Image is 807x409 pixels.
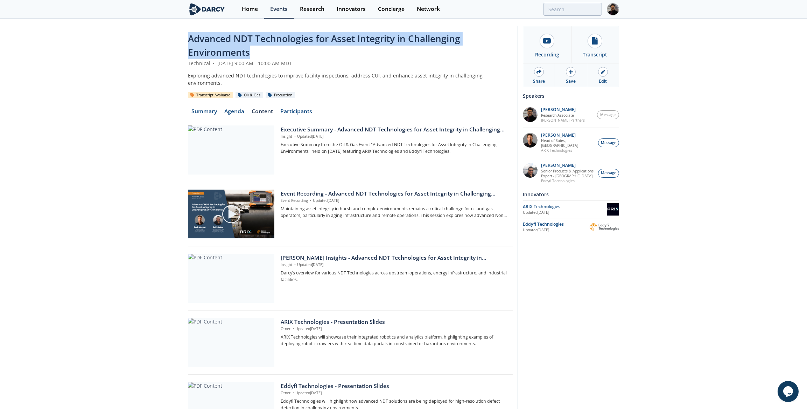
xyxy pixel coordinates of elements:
p: [PERSON_NAME] [541,133,595,138]
p: Senior Products & Applications Expert - [GEOGRAPHIC_DATA] [541,169,595,178]
a: Video Content Event Recording - Advanced NDT Technologies for Asset Integrity in Challenging Envi... [188,190,513,239]
div: Home [242,6,258,12]
div: Technical [DATE] 9:00 AM - 10:00 AM MDT [188,60,513,67]
p: Eddyfi Technologies [541,178,595,183]
img: 92797456-ae33-4003-90ad-aa7d548e479e [523,107,538,122]
div: Oil & Gas [236,92,263,98]
div: Concierge [378,6,405,12]
span: • [293,262,297,267]
p: Darcy’s overview for various NDT Technologies across upstream operations, energy infrastructure, ... [281,270,508,283]
p: Maintaining asset integrity in harsh and complex environments remains a critical challenge for oi... [281,206,508,219]
img: 0e473fc8-68a4-47eb-b076-7ed366c72ba7 [523,163,538,178]
span: • [292,326,295,331]
img: Profile [607,3,619,15]
div: Share [533,78,545,84]
span: Message [601,140,616,146]
div: Innovators [337,6,366,12]
a: Transcript [571,26,619,63]
p: Other Updated [DATE] [281,326,508,332]
a: Recording [523,26,571,63]
div: Executive Summary - Advanced NDT Technologies for Asset Integrity in Challenging Environments [281,125,508,134]
p: Research Associate [541,113,585,118]
div: Updated [DATE] [523,227,590,233]
a: Participants [277,109,316,117]
div: ARIX Technologies - Presentation Slides [281,318,508,326]
span: Message [600,112,616,118]
div: Innovators [523,188,619,200]
iframe: chat widget [778,381,800,402]
p: [PERSON_NAME] [541,107,585,112]
div: Event Recording - Advanced NDT Technologies for Asset Integrity in Challenging Environments [281,190,508,198]
div: Network [417,6,440,12]
div: Save [566,78,576,84]
div: ARIX Technologies [523,204,607,210]
a: ARIX Technologies Updated[DATE] ARIX Technologies [523,203,619,216]
input: Advanced Search [543,3,602,16]
a: PDF Content ARIX Technologies - Presentation Slides Other •Updated[DATE] ARIX Technologies will s... [188,318,513,367]
div: Transcript Available [188,92,233,98]
div: Production [266,92,295,98]
span: Message [601,170,616,176]
div: Eddyfi Technologies [523,221,590,227]
p: Insight Updated [DATE] [281,134,508,139]
span: • [309,198,313,203]
button: Message [597,110,619,119]
img: logo-wide.svg [188,3,226,15]
a: PDF Content Executive Summary - Advanced NDT Technologies for Asset Integrity in Challenging Envi... [188,125,513,175]
span: • [212,60,216,67]
div: [PERSON_NAME] Insights - Advanced NDT Technologies for Asset Integrity in Challenging Environments [281,254,508,262]
div: Events [270,6,288,12]
button: Message [598,169,619,178]
span: Advanced NDT Technologies for Asset Integrity in Challenging Environments [188,32,460,59]
p: ARIX Technologies [541,148,595,153]
p: [PERSON_NAME] [541,163,595,168]
div: Eddyfi Technologies - Presentation Slides [281,382,508,390]
p: Head of Sales, [GEOGRAPHIC_DATA] [541,138,595,148]
div: Edit [599,78,607,84]
p: ARIX Technologies will showcase their integrated robotics and analytics platform, highlighting ex... [281,334,508,347]
a: Summary [188,109,221,117]
img: play-chapters-gray.svg [222,204,241,224]
p: Executive Summary from the Oil & Gas Event "Advanced NDT Technologies for Asset Integrity in Chal... [281,142,508,155]
span: • [292,390,295,395]
div: Transcript [583,51,607,58]
img: Video Content [188,190,274,238]
a: Content [248,109,277,117]
div: Recording [535,51,559,58]
div: Speakers [523,90,619,102]
div: Exploring advanced NDT technologies to improve facility inspections, address CUI, and enhance ass... [188,72,513,87]
img: Eddyfi Technologies [590,223,619,231]
p: [PERSON_NAME] Partners [541,118,585,123]
a: Eddyfi Technologies Updated[DATE] Eddyfi Technologies [523,221,619,233]
p: Event Recording Updated [DATE] [281,198,508,204]
p: Insight Updated [DATE] [281,262,508,268]
div: Updated [DATE] [523,210,607,216]
button: Message [598,138,619,147]
img: f3958c31-8f07-4ec5-bd7d-5e81d69dc898 [523,133,538,148]
span: • [293,134,297,139]
div: Research [300,6,324,12]
a: Edit [587,63,619,87]
p: Other Updated [DATE] [281,390,508,396]
img: ARIX Technologies [607,203,619,216]
a: PDF Content [PERSON_NAME] Insights - Advanced NDT Technologies for Asset Integrity in Challenging... [188,254,513,303]
a: Agenda [221,109,248,117]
